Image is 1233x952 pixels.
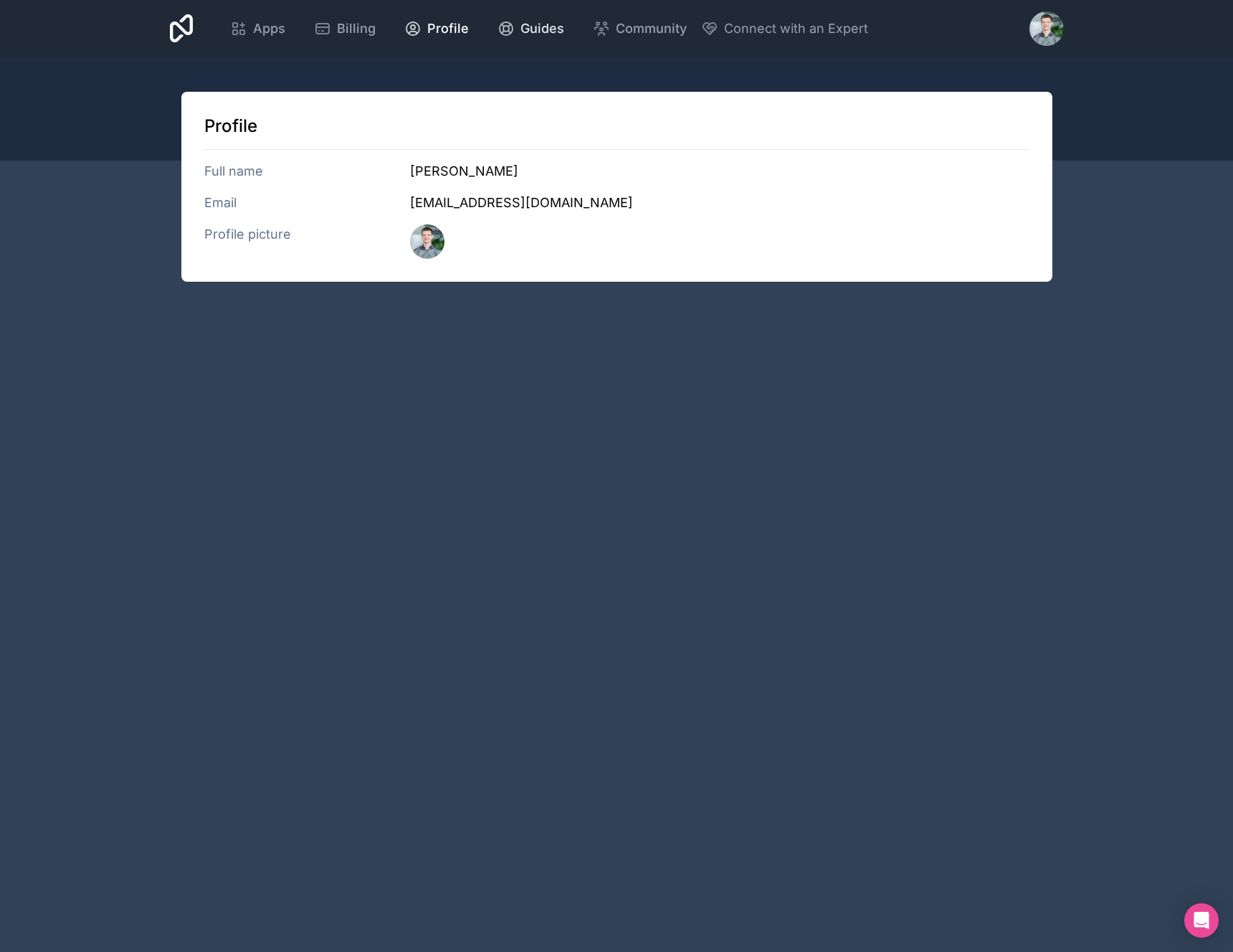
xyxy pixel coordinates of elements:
div: Open Intercom Messenger [1184,903,1219,938]
span: Apps [253,19,285,39]
h3: [PERSON_NAME] [410,161,1029,181]
h3: Email [204,193,411,213]
button: Connect with an Expert [701,19,868,39]
span: Billing [337,19,376,39]
h3: Profile picture [204,224,411,259]
a: Profile [393,13,480,44]
span: Connect with an Expert [724,19,868,39]
h3: Full name [204,161,411,181]
a: Apps [219,13,297,44]
h3: [EMAIL_ADDRESS][DOMAIN_NAME] [410,193,1029,213]
h1: Profile [204,115,1029,138]
a: Guides [486,13,576,44]
a: Community [581,13,698,44]
span: Community [616,19,687,39]
span: Profile [427,19,469,39]
span: Guides [520,19,564,39]
a: Billing [303,13,387,44]
img: profile [410,224,444,259]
